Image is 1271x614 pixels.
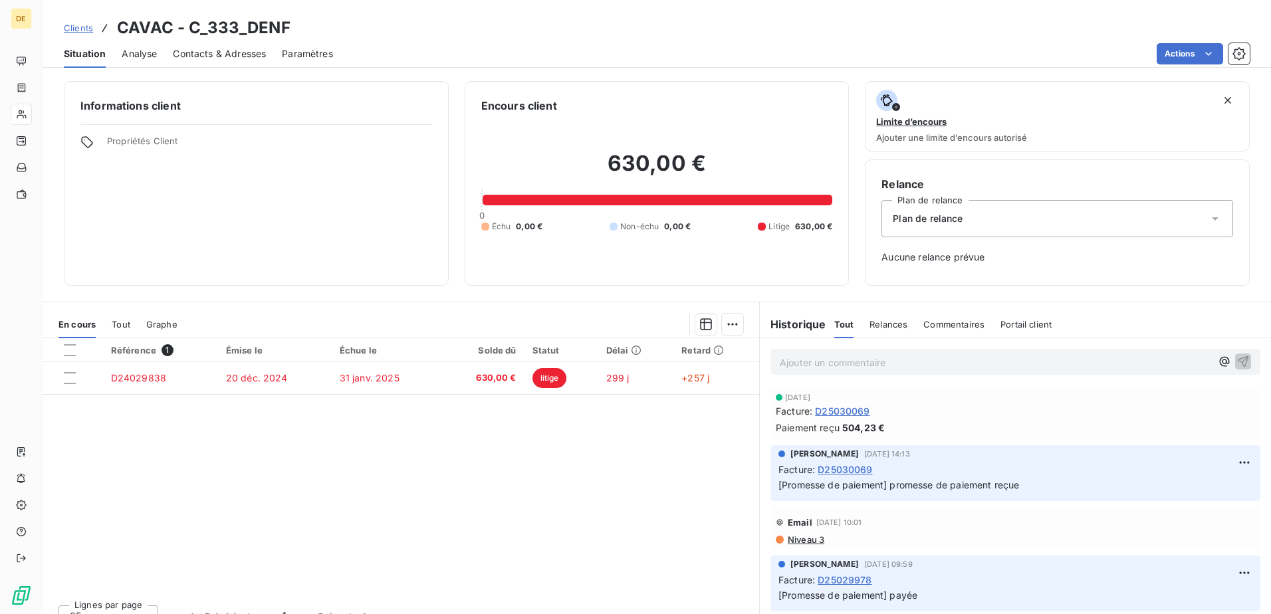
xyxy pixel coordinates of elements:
span: 0 [479,210,485,221]
div: DE [11,8,32,29]
span: D25029978 [818,573,871,587]
span: En cours [58,319,96,330]
button: Limite d’encoursAjouter une limite d’encours autorisé [865,81,1250,152]
span: Facture : [778,462,815,476]
span: [DATE] 10:01 [816,518,862,526]
h2: 630,00 € [481,150,833,190]
h6: Historique [760,316,826,332]
span: D25030069 [815,404,869,418]
iframe: Intercom live chat [1226,569,1258,601]
span: Non-échu [620,221,659,233]
span: Échu [492,221,511,233]
span: [PERSON_NAME] [790,558,859,570]
span: 20 déc. 2024 [226,372,288,383]
span: Limite d’encours [876,116,947,127]
h3: CAVAC - C_333_DENF [117,16,290,40]
div: Solde dû [450,345,516,356]
span: [DATE] 14:13 [864,450,910,458]
img: Logo LeanPay [11,585,32,606]
a: Clients [64,21,93,35]
span: Niveau 3 [786,534,824,545]
span: litige [532,368,567,388]
span: Tout [112,319,130,330]
div: Émise le [226,345,324,356]
span: Clients [64,23,93,33]
span: 31 janv. 2025 [340,372,400,383]
span: 504,23 € [842,421,885,435]
span: Situation [64,47,106,60]
div: Retard [681,345,751,356]
h6: Encours client [481,98,557,114]
span: Aucune relance prévue [881,251,1233,264]
span: Paiement reçu [776,421,840,435]
span: Graphe [146,319,177,330]
span: 0,00 € [516,221,542,233]
span: Facture : [776,404,812,418]
div: Échue le [340,345,435,356]
div: Délai [606,345,666,356]
span: [DATE] [785,393,810,401]
span: Analyse [122,47,157,60]
span: Email [788,517,812,528]
span: Litige [768,221,790,233]
span: Propriétés Client [107,136,432,154]
span: 1 [162,344,173,356]
span: Facture : [778,573,815,587]
span: 0,00 € [664,221,691,233]
span: Paramètres [282,47,333,60]
span: Portail client [1000,319,1052,330]
div: Statut [532,345,590,356]
span: D24029838 [111,372,166,383]
h6: Informations client [80,98,432,114]
span: 630,00 € [795,221,832,233]
span: [Promesse de paiement] promesse de paiement reçue [778,479,1019,490]
div: Référence [111,344,210,356]
span: [DATE] 09:59 [864,560,913,568]
span: Commentaires [923,319,984,330]
span: [Promesse de paiement] payée [778,589,917,601]
span: Ajouter une limite d’encours autorisé [876,132,1027,143]
span: Relances [869,319,907,330]
span: Tout [834,319,854,330]
span: Contacts & Adresses [173,47,266,60]
span: 299 j [606,372,630,383]
button: Actions [1157,43,1223,64]
h6: Relance [881,176,1233,192]
span: +257 j [681,372,709,383]
span: Plan de relance [893,212,963,225]
span: 630,00 € [450,371,516,385]
span: D25030069 [818,462,872,476]
span: [PERSON_NAME] [790,448,859,460]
